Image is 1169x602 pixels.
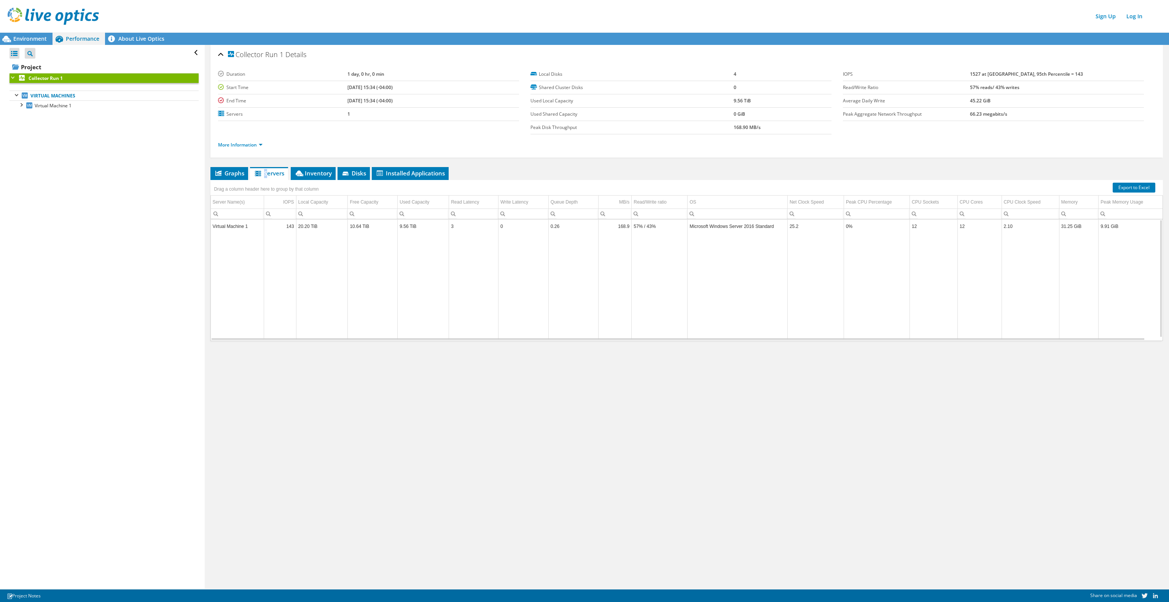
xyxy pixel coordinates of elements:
[844,196,909,209] td: Peak CPU Percentage Column
[598,196,632,209] td: MB/s Column
[211,196,264,209] td: Server Name(s) Column
[264,209,296,219] td: Column IOPS, Filter cell
[212,184,321,194] div: Drag a column header here to group by that column
[254,169,284,177] span: Servers
[105,33,170,45] a: About Live Optics
[347,111,350,117] b: 1
[970,97,991,104] b: 45.22 GiB
[734,97,751,104] b: 9.56 TiB
[498,220,549,233] td: Column Write Latency, Value 0
[843,70,970,78] label: IOPS
[213,197,245,207] div: Server Name(s)
[957,220,1002,233] td: Column CPU Cores, Value 12
[843,110,970,118] label: Peak Aggregate Network Throughput
[398,220,449,233] td: Column Used Capacity, Value 9.56 TiB
[1099,209,1163,219] td: Column Peak Memory Usage, Filter cell
[264,220,296,233] td: Column IOPS, Value 143
[348,196,398,209] td: Free Capacity Column
[449,220,498,233] td: Column Read Latency, Value 3
[688,220,788,233] td: Column OS, Value Microsoft Windows Server 2016 Standard
[844,220,909,233] td: Column Peak CPU Percentage, Value 0%
[228,51,283,59] span: Collector Run 1
[787,209,844,219] td: Column Net Clock Speed, Filter cell
[734,71,736,77] b: 4
[13,35,47,42] span: Environment
[1092,11,1120,22] a: Sign Up
[910,196,958,209] td: CPU Sockets Column
[1002,209,1059,219] td: Column CPU Clock Speed, Filter cell
[960,197,983,207] div: CPU Cores
[1061,197,1078,207] div: Memory
[632,220,688,233] td: Column Read/Write ratio, Value 57% / 43%
[398,196,449,209] td: Used Capacity Column
[218,97,348,105] label: End Time
[298,197,328,207] div: Local Capacity
[957,196,1002,209] td: CPU Cores Column
[734,84,736,91] b: 0
[530,84,734,91] label: Shared Cluster Disks
[632,196,688,209] td: Read/Write ratio Column
[1002,196,1059,209] td: CPU Clock Speed Column
[296,196,348,209] td: Local Capacity Column
[264,196,296,209] td: IOPS Column
[218,84,348,91] label: Start Time
[8,8,99,25] img: live_optics_svg.svg
[548,196,598,209] td: Queue Depth Column
[787,196,844,209] td: Net Clock Speed Column
[296,220,348,233] td: Column Local Capacity, Value 20.20 TiB
[295,169,332,177] span: Inventory
[10,61,199,73] a: Project
[688,209,788,219] td: Column OS, Filter cell
[734,124,761,131] b: 168.90 MB/s
[347,84,393,91] b: [DATE] 15:34 (-04:00)
[632,209,688,219] td: Column Read/Write ratio, Filter cell
[530,110,734,118] label: Used Shared Capacity
[598,209,632,219] td: Column MB/s, Filter cell
[790,197,824,207] div: Net Clock Speed
[1099,220,1163,233] td: Column Peak Memory Usage, Value 9.91 GiB
[449,209,498,219] td: Column Read Latency, Filter cell
[285,50,306,59] span: Details
[498,196,549,209] td: Write Latency Column
[910,220,958,233] td: Column CPU Sockets, Value 12
[210,180,1163,342] div: Data grid
[214,169,244,177] span: Graphs
[548,220,598,233] td: Column Queue Depth, Value 0.26
[734,111,745,117] b: 0 GiB
[970,111,1007,117] b: 66.23 megabits/s
[211,220,264,233] td: Column Server Name(s), Value Virtual Machine 1
[500,197,528,207] div: Write Latency
[843,97,970,105] label: Average Daily Write
[29,75,63,81] b: Collector Run 1
[1004,197,1041,207] div: CPU Clock Speed
[376,169,445,177] span: Installed Applications
[350,197,378,207] div: Free Capacity
[530,124,734,131] label: Peak Disk Throughput
[2,591,46,600] a: Project Notes
[218,70,348,78] label: Duration
[844,209,909,219] td: Column Peak CPU Percentage, Filter cell
[451,197,479,207] div: Read Latency
[598,220,632,233] td: Column MB/s, Value 168.9
[1101,197,1143,207] div: Peak Memory Usage
[296,209,348,219] td: Column Local Capacity, Filter cell
[548,209,598,219] td: Column Queue Depth, Filter cell
[1099,196,1163,209] td: Peak Memory Usage Column
[1002,220,1059,233] td: Column CPU Clock Speed, Value 2.10
[348,209,398,219] td: Column Free Capacity, Filter cell
[619,197,629,207] div: MB/s
[400,197,429,207] div: Used Capacity
[10,73,199,83] a: Collector Run 1
[283,197,294,207] div: IOPS
[10,91,199,100] a: Virtual Machines
[498,209,549,219] td: Column Write Latency, Filter cell
[1090,592,1137,599] span: Share on social media
[787,220,844,233] td: Column Net Clock Speed, Value 25.2
[347,97,393,104] b: [DATE] 15:34 (-04:00)
[688,196,788,209] td: OS Column
[66,35,99,42] span: Performance
[912,197,939,207] div: CPU Sockets
[347,71,384,77] b: 1 day, 0 hr, 0 min
[218,110,348,118] label: Servers
[957,209,1002,219] td: Column CPU Cores, Filter cell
